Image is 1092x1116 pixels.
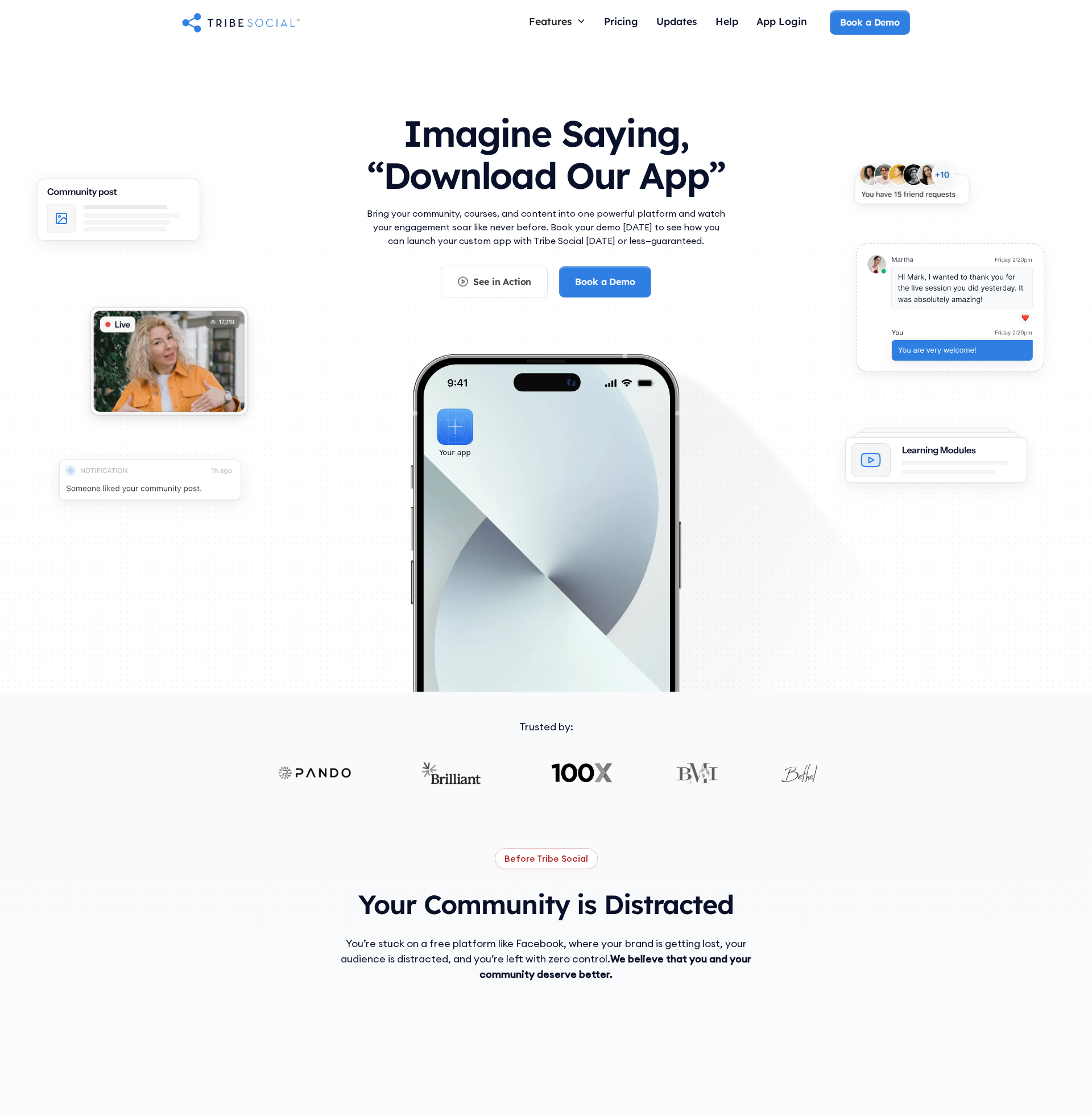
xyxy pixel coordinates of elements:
[182,11,300,34] a: home
[439,447,470,459] div: Your app
[676,762,718,784] img: BMI logo
[830,10,910,34] a: Book a Demo
[182,719,910,734] div: Trusted by:
[44,448,257,519] img: An illustration of push notification
[841,233,1059,391] img: An illustration of chat
[364,101,728,202] h1: Imagine Saying, “Download Our App”
[76,297,262,433] img: An illustration of Live video
[604,15,638,27] div: Pricing
[841,154,983,221] img: An illustration of New friends requests
[595,10,647,35] a: Pricing
[706,10,747,35] a: Help
[529,15,572,27] div: Features
[747,10,816,35] a: App Login
[647,10,706,35] a: Updates
[756,15,807,27] div: App Login
[830,419,1043,502] img: An illustration of Learning Modules
[559,266,651,297] a: Book a Demo
[420,762,488,784] img: Brilliant logo
[473,275,531,288] div: See in Action
[520,10,595,32] div: Features
[549,762,615,784] img: 100X logo
[656,15,697,27] div: Updates
[780,762,819,784] img: Bethel logo
[441,266,548,297] a: See in Action
[273,762,358,784] img: Pando logo
[364,206,728,247] p: Bring your community, courses, and content into one powerful platform and watch your engagement s...
[22,168,216,260] img: An illustration of Community Feed
[715,15,738,27] div: Help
